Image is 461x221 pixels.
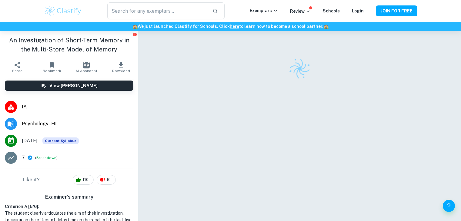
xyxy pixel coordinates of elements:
[79,177,92,183] span: 110
[35,155,58,161] span: ( )
[1,23,460,30] h6: We just launched Clastify for Schools. Click to learn how to become a school partner.
[22,154,25,161] p: 7
[132,24,138,29] span: 🏫
[323,8,340,13] a: Schools
[36,155,56,160] button: Breakdown
[23,176,40,183] h6: Like it?
[35,59,69,76] button: Bookmark
[132,32,137,37] button: Report issue
[112,69,130,73] span: Download
[97,175,116,185] div: 10
[22,103,133,110] span: IA
[103,177,114,183] span: 10
[250,7,278,14] p: Exemplars
[73,175,94,185] div: 110
[352,8,364,13] a: Login
[2,193,136,201] h6: Examiner's summary
[69,59,104,76] button: AI Assistant
[5,36,133,54] h1: An Investigation of Short-Term Memory in the Multi-Store Model of Memory
[42,137,79,144] div: This exemplar is based on the current syllabus. Feel free to refer to it for inspiration/ideas wh...
[43,69,61,73] span: Bookmark
[22,137,38,144] span: [DATE]
[376,5,417,16] button: JOIN FOR FREE
[107,2,207,19] input: Search for any exemplars...
[5,81,133,91] button: View [PERSON_NAME]
[286,55,313,82] img: Clastify logo
[22,120,133,127] span: Psychology - HL
[44,5,82,17] img: Clastify logo
[323,24,329,29] span: 🏫
[290,8,311,15] p: Review
[104,59,138,76] button: Download
[83,62,90,68] img: AI Assistant
[42,137,79,144] span: Current Syllabus
[75,69,97,73] span: AI Assistant
[12,69,22,73] span: Share
[230,24,239,29] a: here
[49,82,98,89] h6: View [PERSON_NAME]
[5,203,133,210] h6: Criterion A [ 6 / 6 ]:
[443,200,455,212] button: Help and Feedback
